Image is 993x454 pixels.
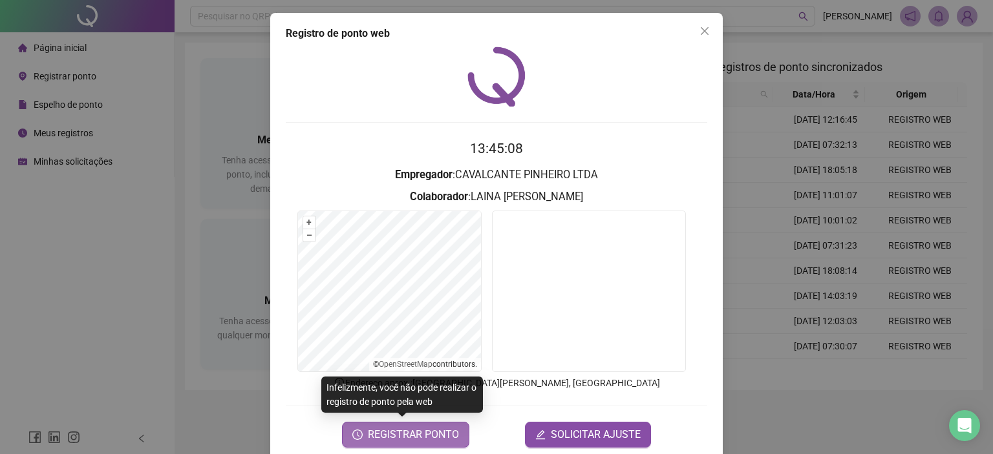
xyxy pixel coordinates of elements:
[303,216,315,229] button: +
[352,429,363,440] span: clock-circle
[410,191,468,203] strong: Colaborador
[286,376,707,390] p: Endereço aprox. : [GEOGRAPHIC_DATA][PERSON_NAME], [GEOGRAPHIC_DATA]
[368,427,459,442] span: REGISTRAR PONTO
[321,377,483,413] div: Infelizmente, você não pode realizar o registro de ponto pela web
[286,26,707,41] div: Registro de ponto web
[286,189,707,205] h3: : LAINA [PERSON_NAME]
[303,229,315,242] button: –
[694,21,715,41] button: Close
[373,360,477,369] li: © contributors.
[525,422,651,448] button: editSOLICITAR AJUSTE
[699,26,710,36] span: close
[467,46,526,107] img: QRPoint
[342,422,469,448] button: REGISTRAR PONTO
[470,141,523,156] time: 13:45:08
[949,410,980,441] div: Open Intercom Messenger
[551,427,641,442] span: SOLICITAR AJUSTE
[286,167,707,183] h3: : CAVALCANTE PINHEIRO LTDA
[395,169,453,181] strong: Empregador
[379,360,432,369] a: OpenStreetMap
[535,429,546,440] span: edit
